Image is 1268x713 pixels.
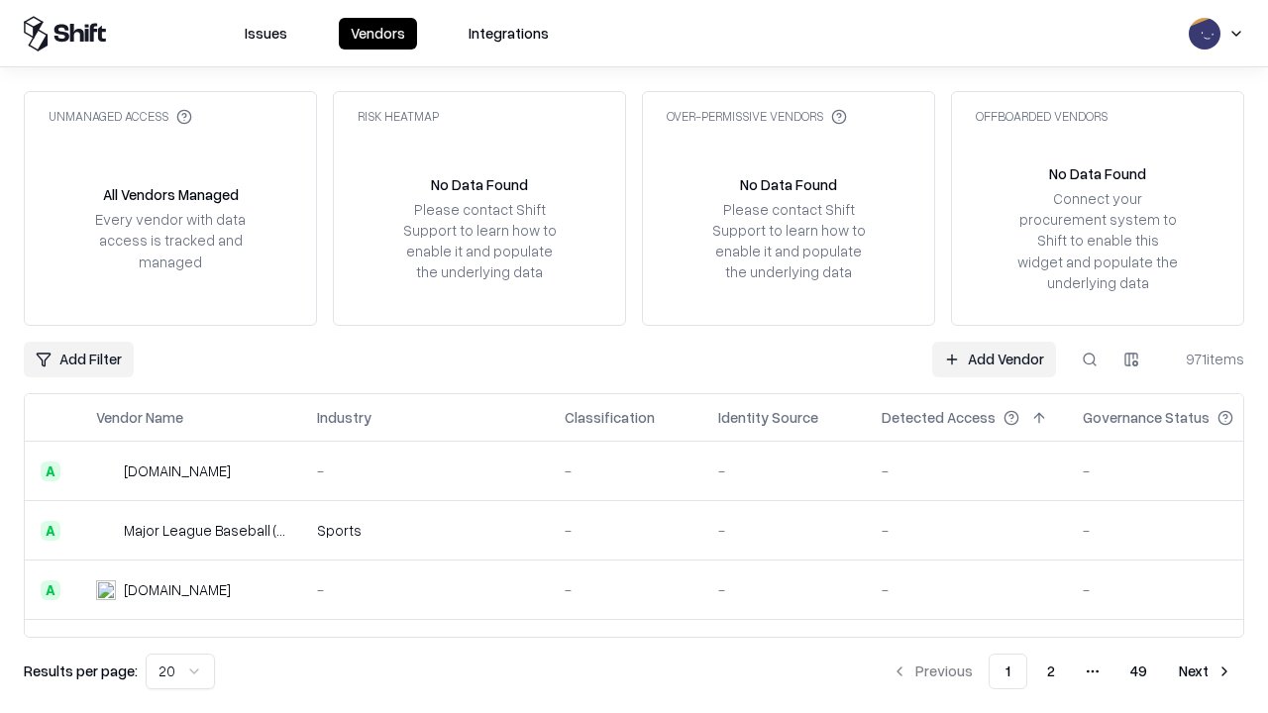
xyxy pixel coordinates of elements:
[96,461,116,481] img: pathfactory.com
[718,407,818,428] div: Identity Source
[882,460,1051,481] div: -
[1083,460,1265,481] div: -
[317,460,533,481] div: -
[397,199,562,283] div: Please contact Shift Support to learn how to enable it and populate the underlying data
[1049,163,1146,184] div: No Data Found
[24,342,134,377] button: Add Filter
[882,579,1051,600] div: -
[96,580,116,600] img: wixanswers.com
[1083,407,1210,428] div: Governance Status
[457,18,561,50] button: Integrations
[88,209,253,271] div: Every vendor with data access is tracked and managed
[49,108,192,125] div: Unmanaged Access
[989,654,1027,689] button: 1
[1015,188,1180,293] div: Connect your procurement system to Shift to enable this widget and populate the underlying data
[1167,654,1244,689] button: Next
[667,108,847,125] div: Over-Permissive Vendors
[1114,654,1163,689] button: 49
[932,342,1056,377] a: Add Vendor
[24,661,138,681] p: Results per page:
[41,521,60,541] div: A
[317,520,533,541] div: Sports
[1165,349,1244,369] div: 971 items
[565,407,655,428] div: Classification
[882,407,996,428] div: Detected Access
[718,520,850,541] div: -
[317,407,371,428] div: Industry
[124,520,285,541] div: Major League Baseball (MLB)
[740,174,837,195] div: No Data Found
[124,460,231,481] div: [DOMAIN_NAME]
[124,579,231,600] div: [DOMAIN_NAME]
[880,654,1244,689] nav: pagination
[431,174,528,195] div: No Data Found
[1083,520,1265,541] div: -
[96,521,116,541] img: Major League Baseball (MLB)
[41,580,60,600] div: A
[41,461,60,481] div: A
[1083,579,1265,600] div: -
[103,184,239,205] div: All Vendors Managed
[339,18,417,50] button: Vendors
[233,18,299,50] button: Issues
[317,579,533,600] div: -
[358,108,439,125] div: Risk Heatmap
[976,108,1108,125] div: Offboarded Vendors
[96,407,183,428] div: Vendor Name
[565,520,687,541] div: -
[718,579,850,600] div: -
[882,520,1051,541] div: -
[1031,654,1071,689] button: 2
[565,460,687,481] div: -
[565,579,687,600] div: -
[706,199,871,283] div: Please contact Shift Support to learn how to enable it and populate the underlying data
[718,460,850,481] div: -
